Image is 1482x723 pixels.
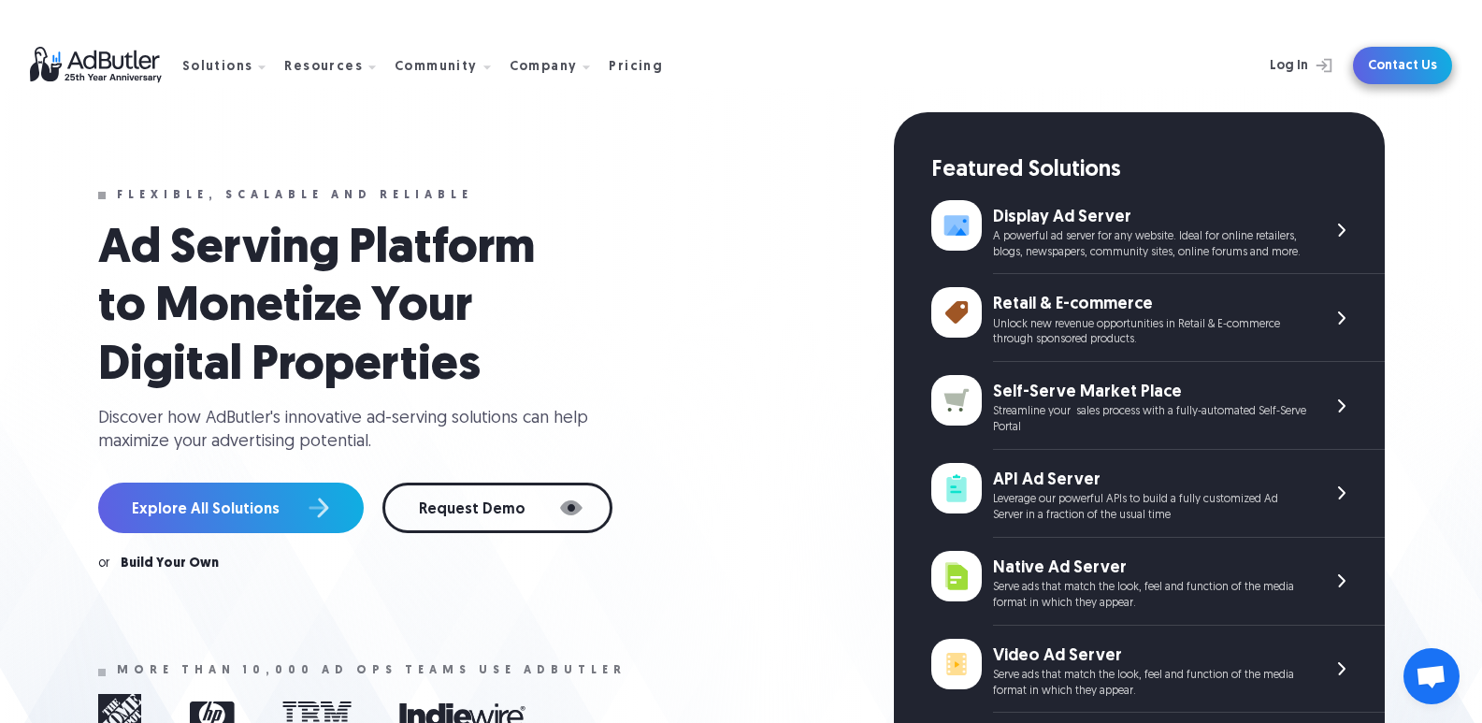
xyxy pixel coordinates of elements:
[993,557,1306,580] div: Native Ad Server
[931,274,1385,362] a: Retail & E-commerce Unlock new revenue opportunities in Retail & E-commerce through sponsored pro...
[510,61,578,74] div: Company
[117,189,473,202] div: Flexible, scalable and reliable
[993,668,1306,700] div: Serve ads that match the look, feel and function of the media format in which they appear.
[98,221,584,396] h1: Ad Serving Platform to Monetize Your Digital Properties
[993,229,1306,261] div: A powerful ad server for any website. Ideal for online retailers, blogs, newspapers, community si...
[1353,47,1452,84] a: Contact Us
[98,557,109,571] div: or
[117,664,626,677] div: More than 10,000 ad ops teams use adbutler
[931,155,1385,187] div: Featured Solutions
[98,407,603,454] div: Discover how AdButler's innovative ad-serving solutions can help maximize your advertising potent...
[993,492,1306,524] div: Leverage our powerful APIs to build a fully customized Ad Server in a fraction of the usual time
[121,557,219,571] a: Build Your Own
[993,469,1306,492] div: API Ad Server
[993,580,1306,612] div: Serve ads that match the look, feel and function of the media format in which they appear.
[1403,648,1460,704] a: Open chat
[993,381,1306,404] div: Self-Serve Market Place
[382,483,612,533] a: Request Demo
[931,538,1385,626] a: Native Ad Server Serve ads that match the look, feel and function of the media format in which th...
[98,483,364,533] a: Explore All Solutions
[182,61,253,74] div: Solutions
[395,61,478,74] div: Community
[931,626,1385,714] a: Video Ad Server Serve ads that match the look, feel and function of the media format in which the...
[993,293,1306,316] div: Retail & E-commerce
[1220,47,1342,84] a: Log In
[931,450,1385,538] a: API Ad Server Leverage our powerful APIs to build a fully customized Ad Server in a fraction of t...
[284,61,363,74] div: Resources
[931,362,1385,450] a: Self-Serve Market Place Streamline your sales process with a fully-automated Self-Serve Portal
[609,57,678,74] a: Pricing
[993,206,1306,229] div: Display Ad Server
[993,404,1306,436] div: Streamline your sales process with a fully-automated Self-Serve Portal
[993,644,1306,668] div: Video Ad Server
[993,317,1306,349] div: Unlock new revenue opportunities in Retail & E-commerce through sponsored products.
[609,61,663,74] div: Pricing
[931,187,1385,275] a: Display Ad Server A powerful ad server for any website. Ideal for online retailers, blogs, newspa...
